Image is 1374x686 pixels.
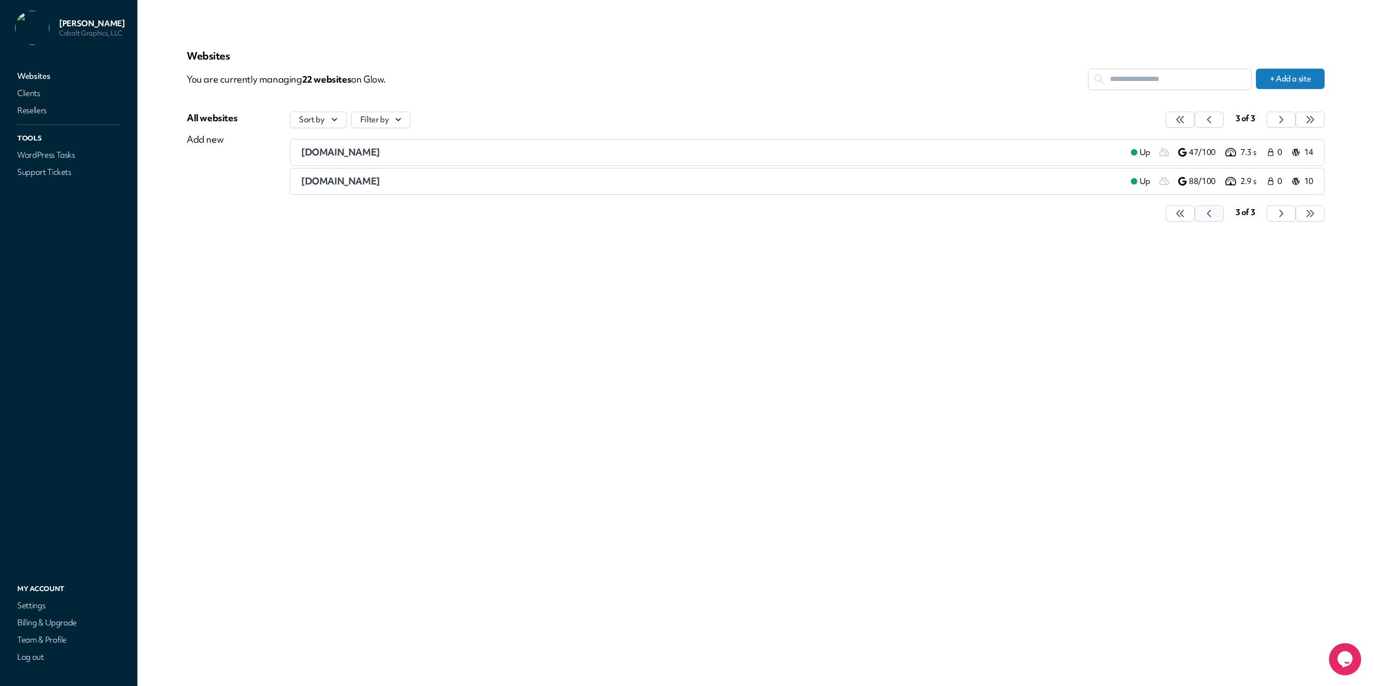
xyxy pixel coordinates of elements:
p: 10 [1304,176,1313,187]
button: + Add a site [1256,69,1325,89]
p: 14 [1304,147,1313,158]
span: [DOMAIN_NAME] [301,146,380,158]
button: Sort by [290,112,347,128]
a: Websites [15,69,122,84]
p: You are currently managing on Glow. [187,69,1088,90]
a: Resellers [15,103,122,118]
a: 0 [1266,146,1288,159]
span: 3 of 3 [1236,113,1255,124]
span: [DOMAIN_NAME] [301,175,380,187]
span: 3 of 3 [1236,207,1255,218]
a: Up [1122,146,1159,159]
iframe: chat widget [1329,643,1363,675]
span: Up [1139,176,1150,187]
span: 0 [1277,147,1285,158]
a: 88/100 2.9 s [1178,175,1266,188]
a: Log out [15,650,122,665]
a: [DOMAIN_NAME] [301,175,1122,188]
a: 14 [1292,146,1313,159]
p: 47/100 [1189,147,1223,158]
p: Websites [187,49,1325,62]
span: s [347,73,352,85]
a: Billing & Upgrade [15,615,122,630]
a: [DOMAIN_NAME] [301,146,1122,159]
a: 47/100 7.3 s [1178,146,1266,159]
a: 10 [1292,175,1313,188]
span: 22 website [302,73,352,85]
a: Team & Profile [15,632,122,647]
p: [PERSON_NAME] [59,18,125,29]
a: WordPress Tasks [15,147,122,163]
div: Add new [187,133,237,146]
p: 2.9 s [1240,176,1266,187]
p: My Account [15,582,122,596]
p: Cobalt Graphics, LLC [59,29,125,38]
span: 0 [1277,176,1285,187]
p: 7.3 s [1240,147,1266,158]
span: Up [1139,147,1150,158]
div: All websites [187,112,237,124]
a: Clients [15,86,122,101]
a: Support Tickets [15,165,122,180]
a: 0 [1266,175,1288,188]
p: 88/100 [1189,176,1223,187]
a: Up [1122,175,1159,188]
a: Settings [15,598,122,613]
button: Filter by [351,112,411,128]
p: Tools [15,131,122,145]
